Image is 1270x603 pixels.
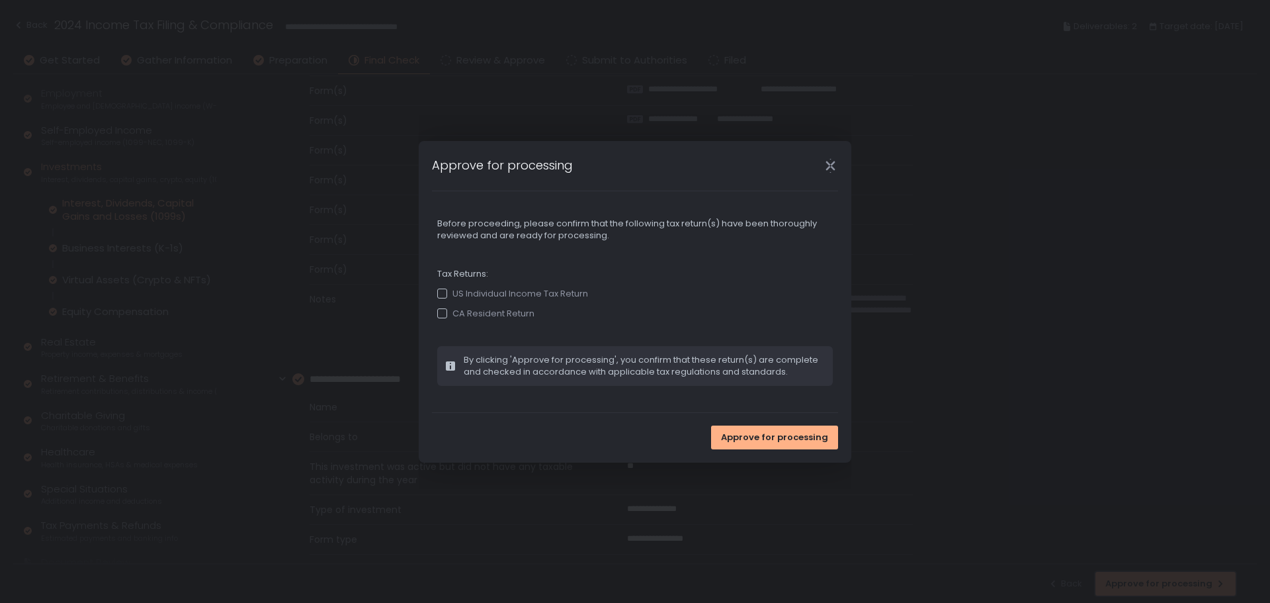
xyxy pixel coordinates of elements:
span: Before proceeding, please confirm that the following tax return(s) have been thoroughly reviewed ... [437,218,833,242]
h1: Approve for processing [432,156,573,174]
span: Approve for processing [721,432,828,443]
button: Approve for processing [711,426,838,449]
div: Close [809,158,851,173]
span: By clicking 'Approve for processing', you confirm that these return(s) are complete and checked i... [464,354,825,378]
span: Tax Returns: [437,268,833,280]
